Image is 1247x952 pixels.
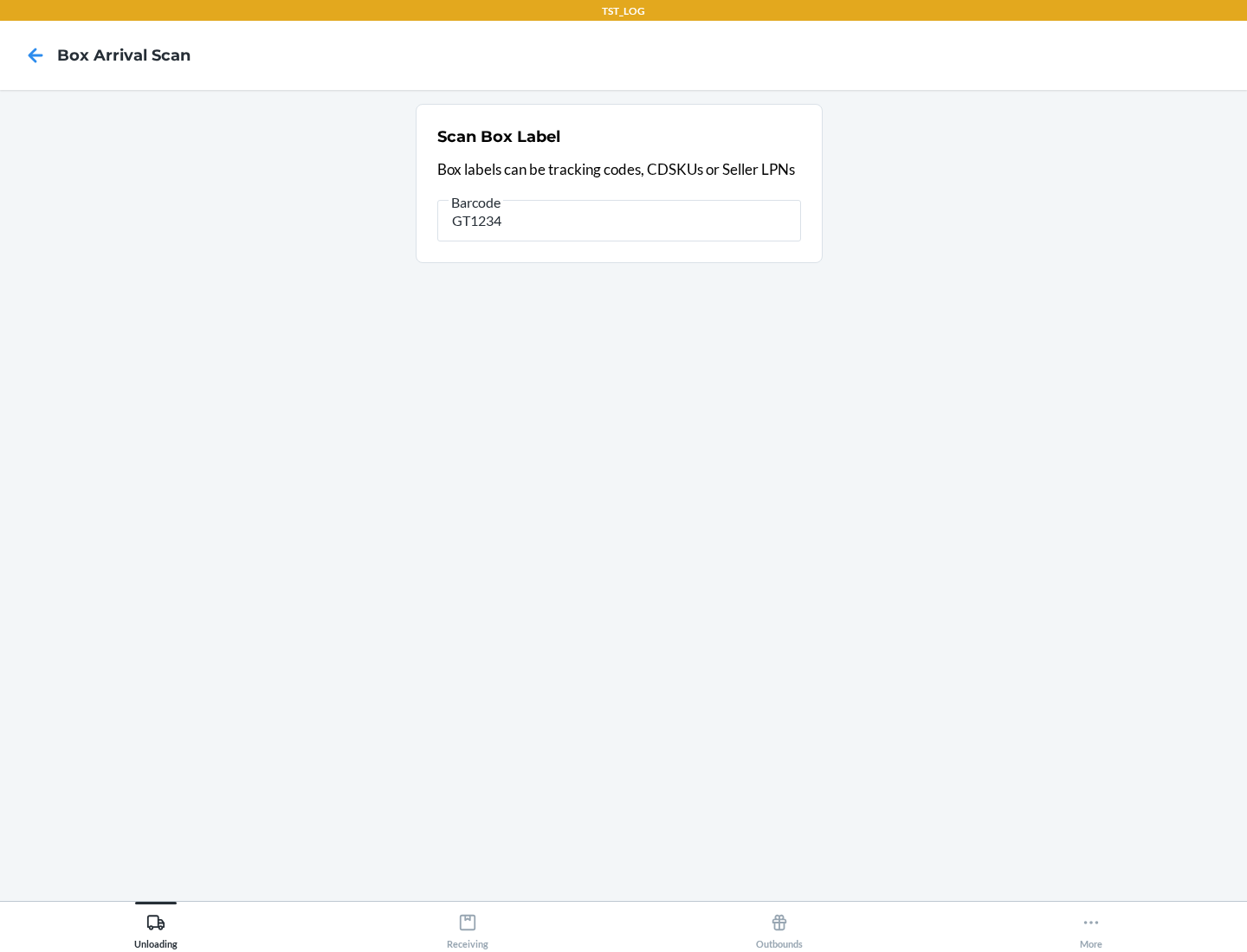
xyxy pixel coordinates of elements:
[134,906,178,949] div: Unloading
[57,44,191,67] h4: Box Arrival Scan
[602,3,645,19] p: TST_LOG
[449,194,503,211] span: Barcode
[437,125,560,148] h2: Scan Box Label
[756,906,803,949] div: Outbounds
[437,158,801,181] p: Box labels can be tracking codes, CDSKUs or Seller LPNs
[312,902,623,949] button: Receiving
[935,902,1247,949] button: More
[447,906,488,949] div: Receiving
[1080,906,1102,949] div: More
[437,200,801,241] input: Barcode
[623,902,935,949] button: Outbounds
